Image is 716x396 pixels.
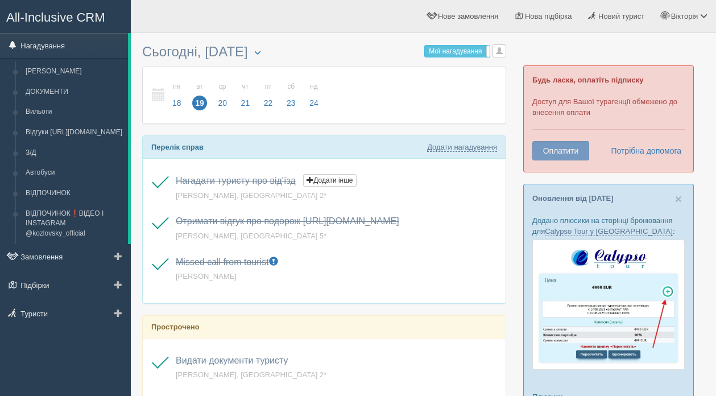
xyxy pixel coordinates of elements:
a: ср 20 [212,76,233,115]
a: З/Д [20,143,128,163]
span: Нова підбірка [525,12,572,20]
img: calypso-tour-proposal-crm-for-travel-agency.jpg [532,240,685,370]
a: Додати нагадування [427,143,497,152]
div: Доступ для Вашої турагенції обмежено до внесення оплати [523,65,694,172]
small: пт [261,82,276,92]
a: Missed call from tourist [176,257,278,267]
a: [PERSON_NAME] [20,61,128,82]
a: Автобуси [20,163,128,183]
small: сб [284,82,299,92]
a: Отримати відгук про подорож [URL][DOMAIN_NAME] [176,216,399,226]
span: 18 [169,96,184,110]
b: Прострочено [151,323,200,331]
button: Оплатити [532,141,589,160]
a: [PERSON_NAME], [GEOGRAPHIC_DATA] 2* [176,191,326,200]
a: нд 24 [303,76,322,115]
span: 20 [215,96,230,110]
small: чт [238,82,253,92]
a: пн 18 [166,76,188,115]
a: All-Inclusive CRM [1,1,130,32]
small: вт [192,82,207,92]
span: All-Inclusive CRM [6,10,105,24]
a: ВІДПОЧИНОК [20,183,128,204]
button: Додати інше [303,174,356,187]
a: вт 19 [189,76,210,115]
span: 23 [284,96,299,110]
span: 19 [192,96,207,110]
span: Нове замовлення [438,12,498,20]
small: нд [307,82,321,92]
button: Close [675,193,682,205]
span: Мої нагадування [429,47,482,55]
a: Нагадати туристу про від'їзд [176,176,296,185]
a: Вильоти [20,102,128,122]
span: 21 [238,96,253,110]
small: ср [215,82,230,92]
a: Відгуки [URL][DOMAIN_NAME] [20,122,128,143]
span: × [675,192,682,205]
a: ВІДПОЧИНОК❗️ВІДЕО І INSTAGRAM @kozlovsky_official [20,204,128,244]
span: Новий турист [598,12,644,20]
span: 22 [261,96,276,110]
a: чт 21 [235,76,256,115]
a: [PERSON_NAME], [GEOGRAPHIC_DATA] 5* [176,232,326,240]
small: пн [169,82,184,92]
a: [PERSON_NAME] [176,272,237,280]
a: Видати документи туристу [176,356,288,365]
a: сб 23 [280,76,302,115]
a: Оновлення від [DATE] [532,194,614,203]
b: Перелік справ [151,143,204,151]
span: 24 [307,96,321,110]
a: Calypso Tour у [GEOGRAPHIC_DATA] [545,227,673,236]
h3: Сьогодні, [DATE] [142,44,506,61]
a: Потрібна допомога [603,141,682,160]
a: [PERSON_NAME], [GEOGRAPHIC_DATA] 2* [176,370,326,379]
a: ДОКУМЕНТИ [20,82,128,102]
p: Додано плюсики на сторінці бронювання для : [532,215,685,237]
span: Вікторія [671,12,698,20]
b: Будь ласка, оплатіть підписку [532,76,643,84]
a: пт 22 [258,76,279,115]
